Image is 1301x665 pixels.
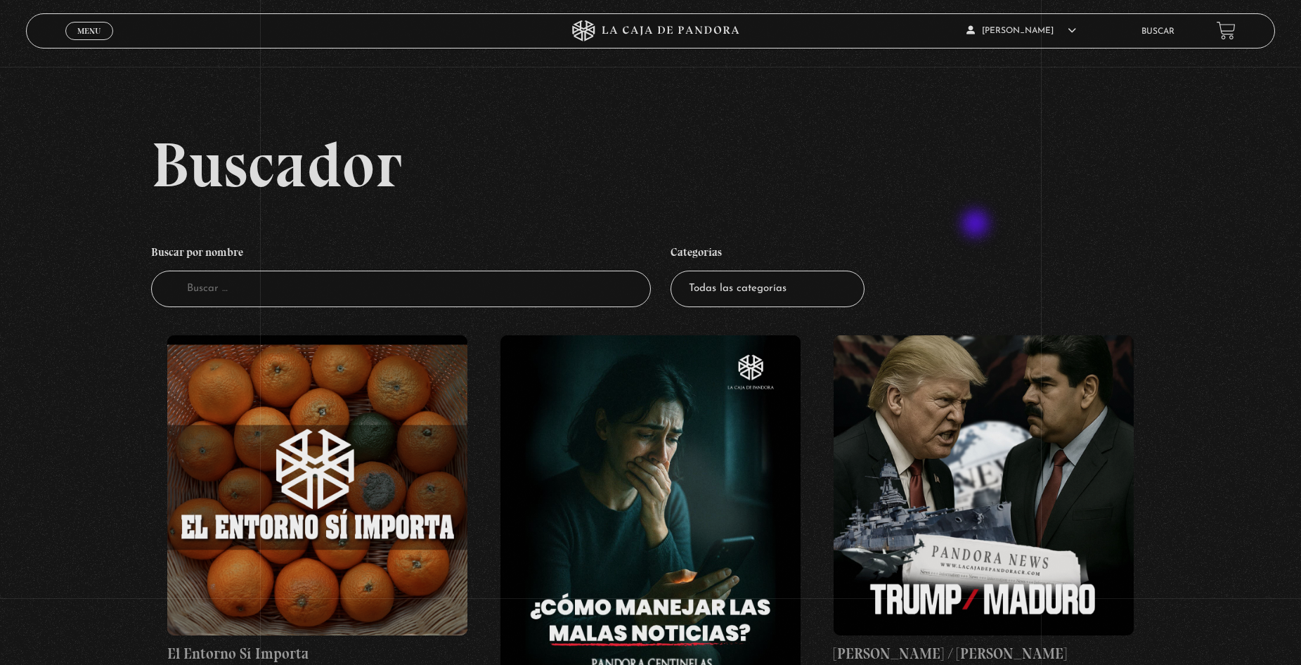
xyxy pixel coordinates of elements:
h4: Categorías [671,238,865,271]
span: Cerrar [72,39,105,49]
a: [PERSON_NAME] / [PERSON_NAME] [834,335,1133,664]
h2: Buscador [151,133,1275,196]
span: [PERSON_NAME] [966,27,1076,35]
span: Menu [77,27,101,35]
h4: [PERSON_NAME] / [PERSON_NAME] [834,643,1133,665]
a: El Entorno Sí Importa [167,335,467,664]
a: Buscar [1141,27,1174,36]
h4: El Entorno Sí Importa [167,643,467,665]
h4: Buscar por nombre [151,238,651,271]
a: View your shopping cart [1217,21,1236,40]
